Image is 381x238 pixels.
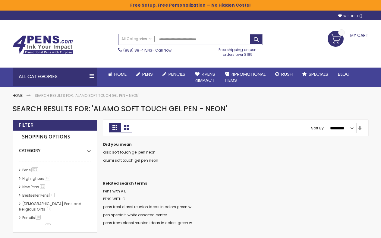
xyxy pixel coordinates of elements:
[21,167,40,173] a: Pens571
[35,93,139,98] strong: Search results for: 'Alamo Soft Touch Gel Pen - Neon'
[168,71,185,77] span: Pencils
[19,143,91,154] div: Category
[13,104,227,114] span: Search results for: 'Alamo Soft Touch Gel Pen - Neon'
[333,68,354,81] a: Blog
[31,167,38,172] span: 571
[21,184,47,189] a: New Pens21
[19,131,91,144] strong: Shopping Options
[19,201,81,212] a: [DEMOGRAPHIC_DATA] Pens and Religious Gifts21
[46,207,51,211] span: 21
[298,68,333,81] a: Specials
[338,71,350,77] span: Blog
[109,123,121,132] strong: Grid
[13,93,23,98] a: Home
[103,68,131,81] a: Home
[121,36,152,41] span: All Categories
[114,71,127,77] span: Home
[338,14,362,18] a: Wishlist
[131,68,158,81] a: Pens
[190,68,220,87] a: 4Pens4impact
[158,68,190,81] a: Pencils
[103,142,368,147] dt: Did you mean
[195,71,215,83] span: 4Pens 4impact
[103,181,368,186] dt: Related search terms
[270,68,298,81] a: Rush
[40,184,45,189] span: 21
[46,224,51,228] span: 11
[21,193,57,198] a: Bestseller Pens11
[118,34,155,44] a: All Categories
[123,48,152,53] a: (888) 88-4PENS
[49,193,55,197] span: 11
[103,158,158,163] a: alumi soft touch gel pen neon
[123,48,172,53] span: - Call Now!
[225,71,266,83] span: 4PROMOTIONAL ITEMS
[103,189,127,194] a: Pens with A Li
[103,212,167,217] a: pen specialti white assorted center
[13,68,97,86] div: All Categories
[309,71,328,77] span: Specials
[21,224,53,229] a: hp-featured11
[142,71,153,77] span: Pens
[220,68,270,87] a: 4PROMOTIONALITEMS
[213,45,263,57] div: Free shipping on pen orders over $199
[21,176,52,181] a: Highlighters16
[103,204,191,209] a: pens frost classi reunion ideas in colors green w
[21,215,43,220] a: Pencils10
[36,215,41,220] span: 10
[45,176,50,180] span: 16
[103,220,192,225] a: pens from classi reunion ideas in colors green w
[13,35,73,55] img: 4Pens Custom Pens and Promotional Products
[311,125,324,131] label: Sort By
[19,122,33,129] strong: Filter
[103,196,125,202] a: PENS WITH C
[103,150,156,155] a: also soft touch gel pen neon
[281,71,293,77] span: Rush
